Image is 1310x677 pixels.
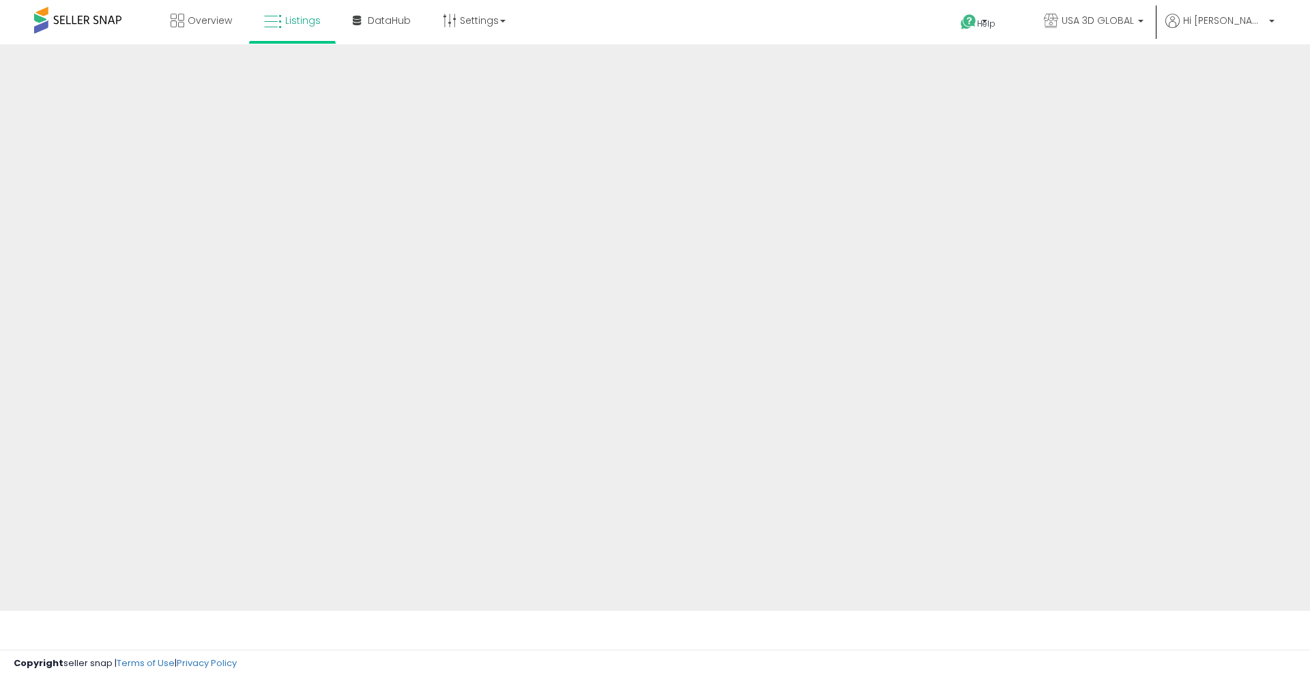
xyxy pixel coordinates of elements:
[188,14,232,27] span: Overview
[977,18,995,29] span: Help
[950,3,1022,44] a: Help
[960,14,977,31] i: Get Help
[1062,14,1134,27] span: USA 3D GLOBAL
[368,14,411,27] span: DataHub
[1183,14,1265,27] span: Hi [PERSON_NAME]
[285,14,321,27] span: Listings
[1165,14,1275,44] a: Hi [PERSON_NAME]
